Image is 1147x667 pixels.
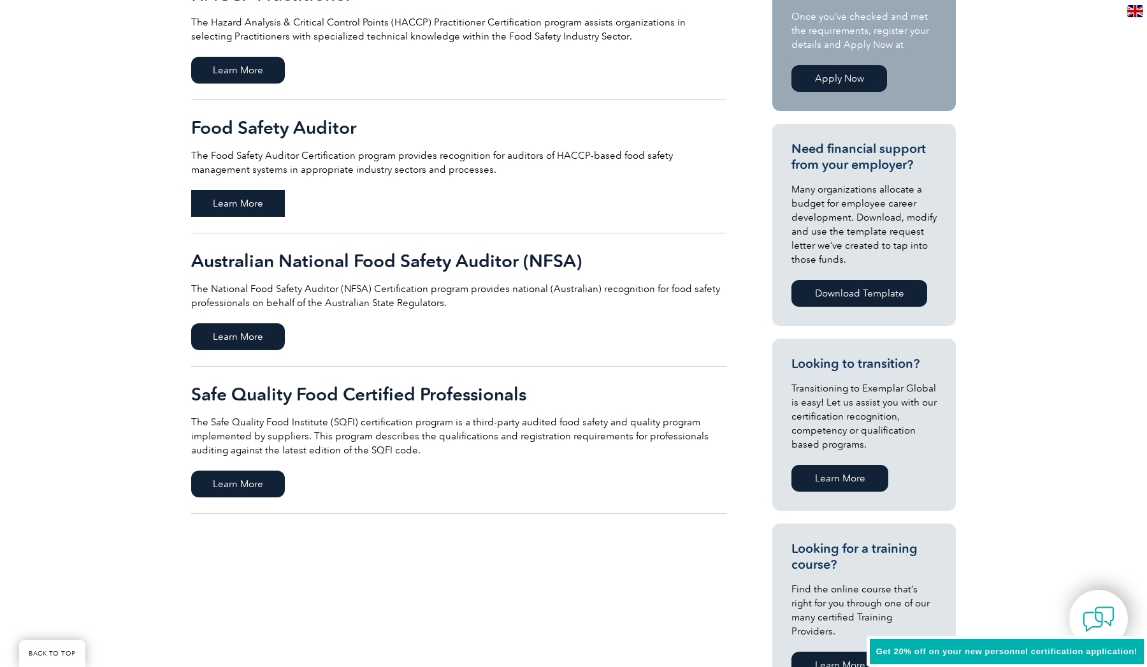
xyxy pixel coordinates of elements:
[791,141,937,173] h3: Need financial support from your employer?
[191,57,285,84] span: Learn More
[876,647,1137,656] span: Get 20% off on your new personnel certification application!
[19,640,85,667] a: BACK TO TOP
[191,384,726,404] h2: Safe Quality Food Certified Professionals
[191,282,726,310] p: The National Food Safety Auditor (NFSA) Certification program provides national (Australian) reco...
[191,233,726,367] a: Australian National Food Safety Auditor (NFSA) The National Food Safety Auditor (NFSA) Certificat...
[191,190,285,217] span: Learn More
[191,117,726,138] h2: Food Safety Auditor
[1083,603,1115,635] img: contact-chat.png
[191,100,726,233] a: Food Safety Auditor The Food Safety Auditor Certification program provides recognition for audito...
[1127,5,1143,17] img: en
[791,10,937,52] p: Once you’ve checked and met the requirements, register your details and Apply Now at
[791,582,937,638] p: Find the online course that’s right for you through one of our many certified Training Providers.
[191,149,726,177] p: The Food Safety Auditor Certification program provides recognition for auditors of HACCP-based fo...
[791,182,937,267] p: Many organizations allocate a budget for employee career development. Download, modify and use th...
[191,367,726,514] a: Safe Quality Food Certified Professionals The Safe Quality Food Institute (SQFI) certification pr...
[791,541,937,573] h3: Looking for a training course?
[791,356,937,372] h3: Looking to transition?
[191,15,726,43] p: The Hazard Analysis & Critical Control Points (HACCP) Practitioner Certification program assists ...
[191,415,726,457] p: The Safe Quality Food Institute (SQFI) certification program is a third-party audited food safety...
[791,65,887,92] a: Apply Now
[191,323,285,350] span: Learn More
[191,251,726,271] h2: Australian National Food Safety Auditor (NFSA)
[791,280,927,307] a: Download Template
[791,465,888,492] a: Learn More
[791,381,937,451] p: Transitioning to Exemplar Global is easy! Let us assist you with our certification recognition, c...
[191,471,285,497] span: Learn More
